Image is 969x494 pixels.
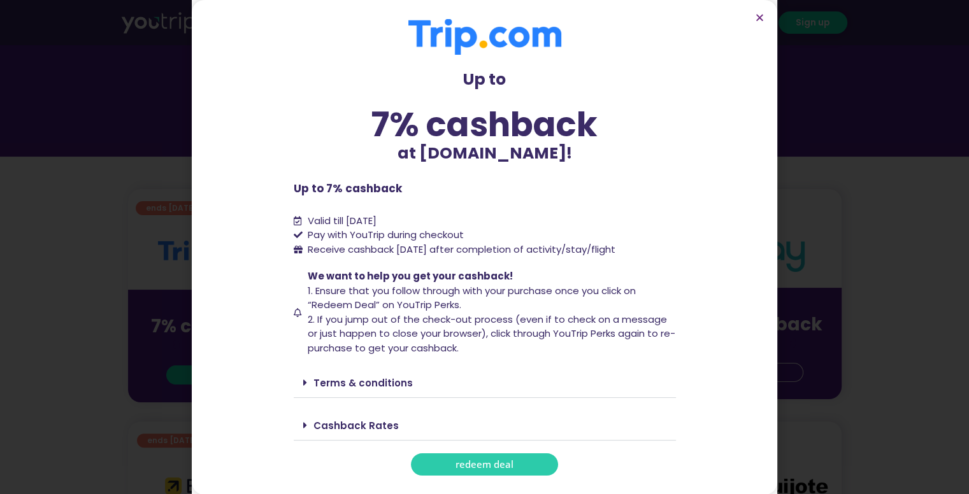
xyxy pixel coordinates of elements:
span: 1. Ensure that you follow through with your purchase once you click on “Redeem Deal” on YouTrip P... [308,284,636,312]
span: Pay with YouTrip during checkout [305,228,464,243]
span: redeem deal [456,460,513,469]
a: Close [755,13,764,22]
a: redeem deal [411,453,558,476]
p: at [DOMAIN_NAME]! [294,141,676,166]
span: 2. If you jump out of the check-out process (even if to check on a message or just happen to clos... [308,313,675,355]
div: 7% cashback [294,108,676,141]
span: We want to help you get your cashback! [308,269,513,283]
p: Up to [294,67,676,92]
span: Valid till [DATE] [308,214,377,227]
span: Receive cashback [DATE] after completion of activity/stay/flight [308,243,615,256]
a: Cashback Rates [313,419,399,432]
div: Terms & conditions [294,368,676,398]
a: Terms & conditions [313,376,413,390]
div: Cashback Rates [294,411,676,441]
b: Up to 7% cashback [294,181,402,196]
